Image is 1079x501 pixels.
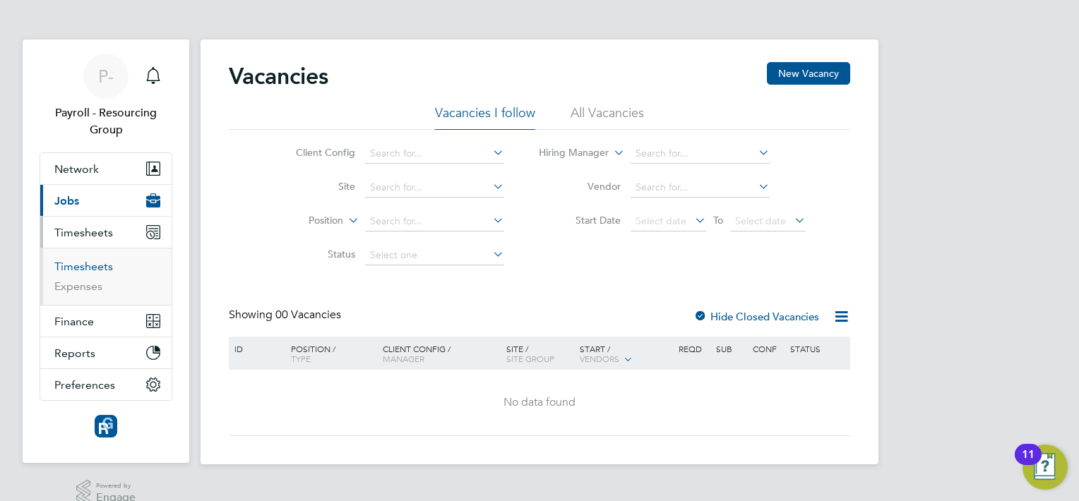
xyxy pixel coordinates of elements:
[571,104,644,130] li: All Vacancies
[631,178,770,198] input: Search for...
[23,40,189,463] nav: Main navigation
[275,308,341,322] span: 00 Vacancies
[40,248,172,305] div: Timesheets
[54,226,113,239] span: Timesheets
[576,337,675,372] div: Start /
[435,104,535,130] li: Vacancies I follow
[40,104,172,138] span: Payroll - Resourcing Group
[580,353,619,364] span: Vendors
[379,337,503,370] div: Client Config /
[54,279,102,293] a: Expenses
[787,337,848,361] div: Status
[749,337,786,361] div: Conf
[713,337,749,361] div: Sub
[636,215,686,227] span: Select date
[40,153,172,184] button: Network
[54,194,79,207] span: Jobs
[527,146,609,160] label: Hiring Manager
[229,62,328,90] h2: Vacancies
[40,306,172,337] button: Finance
[503,337,577,370] div: Site /
[631,144,770,164] input: Search for...
[274,146,355,159] label: Client Config
[274,248,355,260] label: Status
[96,480,136,492] span: Powered by
[40,217,172,248] button: Timesheets
[539,214,621,227] label: Start Date
[735,215,786,227] span: Select date
[365,246,504,265] input: Select one
[383,353,424,364] span: Manager
[1023,445,1068,490] button: Open Resource Center, 11 new notifications
[54,378,115,392] span: Preferences
[95,415,117,437] img: resourcinggroup-logo-retina.png
[539,180,621,193] label: Vendor
[693,310,819,323] label: Hide Closed Vacancies
[365,212,504,231] input: Search for...
[262,214,343,228] label: Position
[280,337,379,370] div: Position /
[365,178,504,198] input: Search for...
[229,308,344,322] div: Showing
[709,211,727,229] span: To
[54,162,99,176] span: Network
[675,337,712,361] div: Reqd
[231,395,848,410] div: No data found
[40,337,172,368] button: Reports
[40,415,172,437] a: Go to home page
[365,144,504,164] input: Search for...
[231,337,280,361] div: ID
[54,346,95,360] span: Reports
[54,260,113,273] a: Timesheets
[40,54,172,138] a: P-Payroll - Resourcing Group
[274,180,355,193] label: Site
[98,67,114,85] span: P-
[40,369,172,400] button: Preferences
[1022,454,1035,473] div: 11
[767,62,850,85] button: New Vacancy
[506,353,554,364] span: Site Group
[54,315,94,328] span: Finance
[291,353,311,364] span: Type
[40,185,172,216] button: Jobs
